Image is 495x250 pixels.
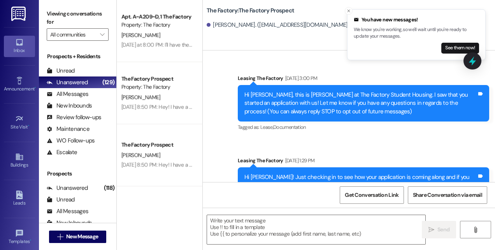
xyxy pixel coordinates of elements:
span: New Message [66,233,98,241]
div: Hi [PERSON_NAME]! Just checking in to see how your application is coming along and if you have an... [244,173,477,207]
i:  [57,234,63,240]
span: • [28,123,29,128]
div: Prospects [39,170,116,178]
div: Review follow-ups [47,113,101,122]
span: Send [437,226,449,234]
div: Tagged as: [238,122,489,133]
span: • [30,238,31,243]
a: Inbox [4,36,35,57]
button: Get Conversation Link [340,186,404,204]
div: (129) [100,76,116,89]
span: [PERSON_NAME] [121,94,160,101]
span: Get Conversation Link [345,191,398,199]
div: The Factory Prospect [121,75,193,83]
div: The Factory Prospect [121,194,193,202]
div: (118) [102,182,116,194]
button: Close toast [345,7,353,15]
i:  [100,31,104,38]
div: New Inbounds [47,102,92,110]
div: Maintenance [47,125,90,133]
button: See them now! [441,43,479,54]
div: Property: The Factory [121,83,193,91]
div: [PERSON_NAME]. ([EMAIL_ADDRESS][DOMAIN_NAME]) [207,21,350,29]
div: Prospects + Residents [39,52,116,61]
label: Viewing conversations for [47,8,109,28]
div: Property: The Factory [121,21,193,29]
div: Escalate [47,148,77,156]
div: Unread [47,196,75,204]
div: You have new messages! [354,16,479,24]
div: New Inbounds [47,219,92,227]
span: Share Conversation via email [413,191,482,199]
div: Leasing The Factory [238,74,489,85]
span: • [35,85,36,90]
div: The Factory Prospect [121,141,193,149]
div: Unread [47,67,75,75]
span: Lease , [260,124,273,130]
div: [DATE] 3:00 PM [283,74,318,82]
i:  [428,227,434,233]
button: New Message [49,231,107,243]
a: Site Visit • [4,112,35,133]
div: [DATE] at 8:00 PM: I'll have them take a look at it, if they don't have a notification could you ... [121,41,395,48]
span: [PERSON_NAME] [121,31,160,38]
div: [DATE] 1:29 PM [283,156,315,165]
b: The Factory: The Factory Prospect [207,7,294,15]
div: Hi [PERSON_NAME], this is [PERSON_NAME] at The Factory Student Housing. I saw that you started an... [244,91,477,116]
i:  [472,227,478,233]
div: WO Follow-ups [47,137,95,145]
div: Leasing The Factory [238,156,489,167]
div: Apt. A~A209~D, 1 The Factory [121,13,193,21]
p: We know you're working, so we'll wait until you're ready to update your messages. [354,26,479,40]
div: All Messages [47,90,88,98]
a: Templates • [4,227,35,248]
span: Documentation [273,124,306,130]
button: Share Conversation via email [408,186,487,204]
button: Send [422,221,456,238]
div: Unanswered [47,78,88,87]
img: ResiDesk Logo [11,7,27,21]
div: Unanswered [47,184,88,192]
span: [PERSON_NAME] [121,151,160,158]
a: Buildings [4,150,35,171]
a: Leads [4,188,35,209]
input: All communities [50,28,96,41]
div: All Messages [47,207,88,215]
